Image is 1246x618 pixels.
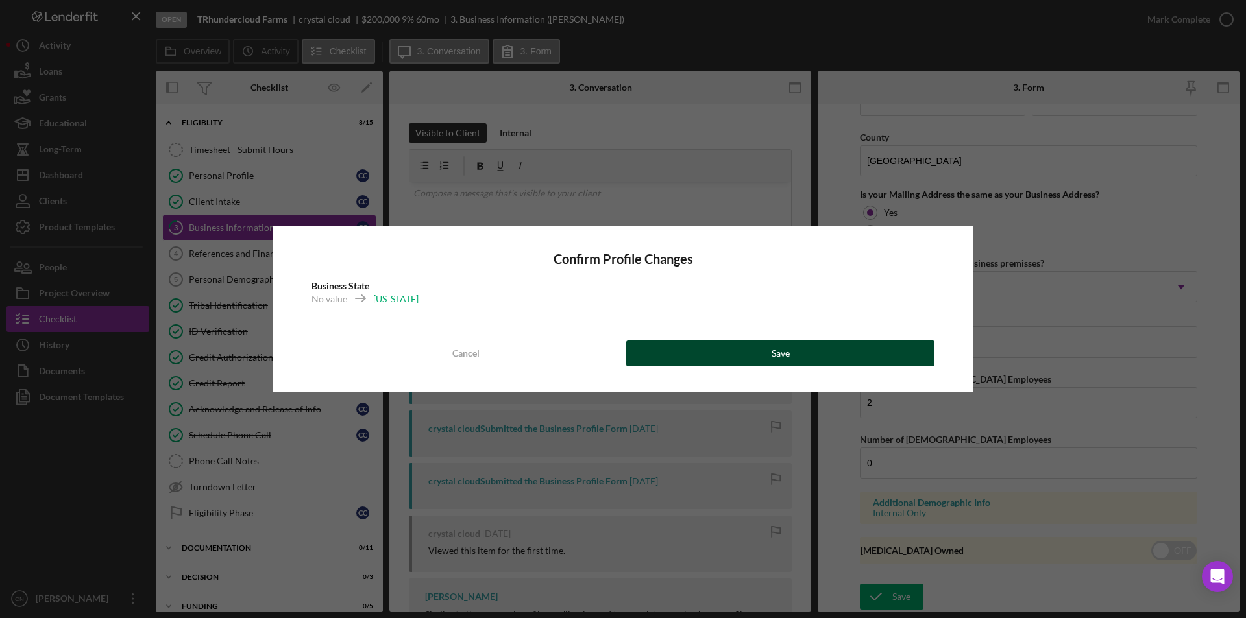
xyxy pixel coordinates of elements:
[311,292,347,305] div: No value
[1202,561,1233,592] div: Open Intercom Messenger
[311,280,369,291] b: Business State
[373,292,419,305] div: [US_STATE]
[311,252,934,267] h4: Confirm Profile Changes
[311,340,620,366] button: Cancel
[772,340,790,366] div: Save
[626,340,934,366] button: Save
[452,340,480,366] div: Cancel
